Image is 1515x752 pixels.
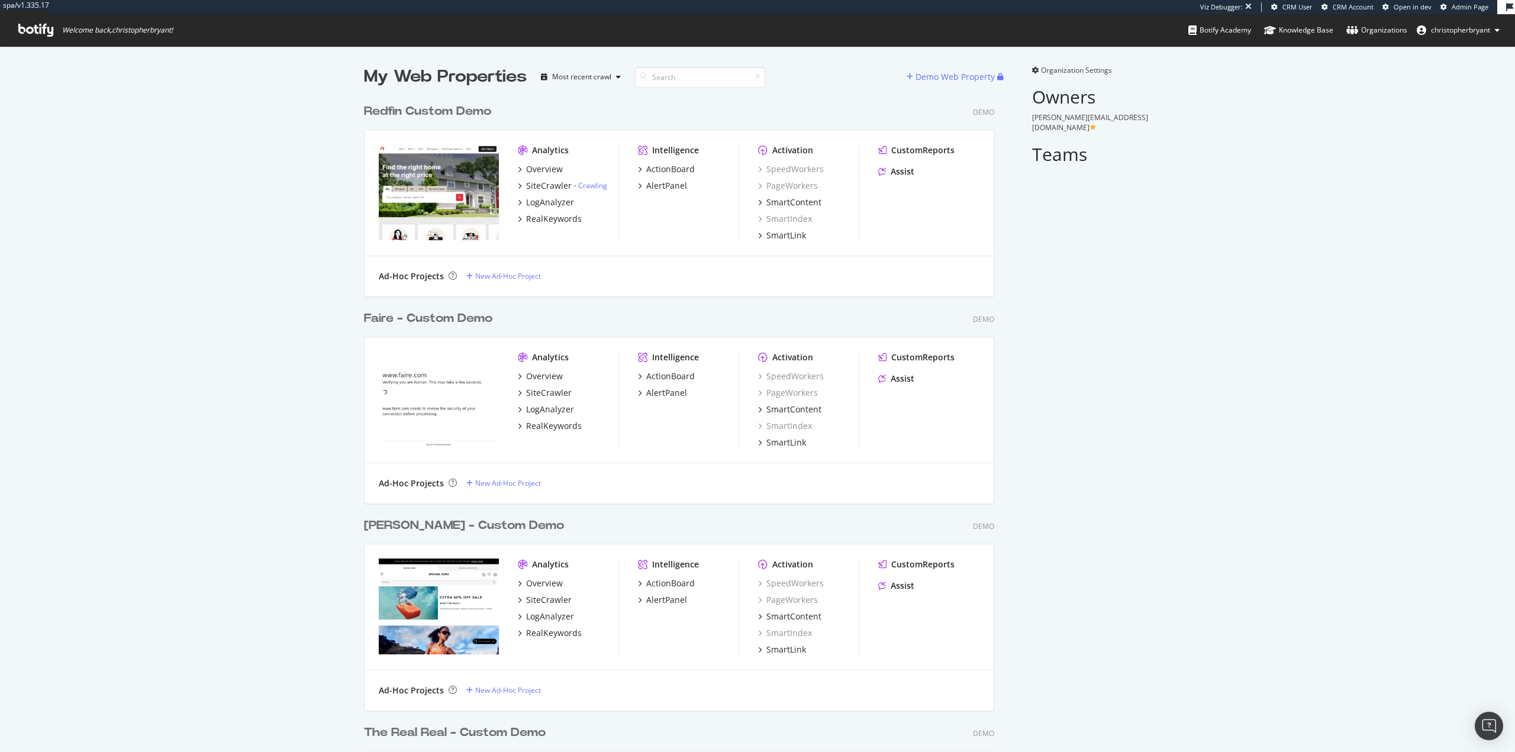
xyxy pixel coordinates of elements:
[1333,2,1374,11] span: CRM Account
[878,373,914,385] a: Assist
[758,627,812,639] div: SmartIndex
[518,420,582,432] a: RealKeywords
[526,180,572,192] div: SiteCrawler
[518,180,607,192] a: SiteCrawler- Crawling
[526,213,582,225] div: RealKeywords
[638,370,695,382] a: ActionBoard
[766,404,821,415] div: SmartContent
[1382,2,1432,12] a: Open in dev
[1264,14,1333,46] a: Knowledge Base
[758,404,821,415] a: SmartContent
[364,724,550,741] a: The Real Real - Custom Demo
[1346,14,1407,46] a: Organizations
[364,103,491,120] div: Redfin Custom Demo
[578,180,607,191] a: Crawling
[638,180,687,192] a: AlertPanel
[891,166,914,177] div: Assist
[878,580,914,592] a: Assist
[758,387,818,399] a: PageWorkers
[646,163,695,175] div: ActionBoard
[973,728,994,738] div: Demo
[526,370,563,382] div: Overview
[475,478,541,488] div: New Ad-Hoc Project
[518,196,574,208] a: LogAnalyzer
[758,180,818,192] a: PageWorkers
[758,420,812,432] div: SmartIndex
[772,144,813,156] div: Activation
[364,310,497,327] a: Faire - Custom Demo
[526,387,572,399] div: SiteCrawler
[364,517,569,534] a: [PERSON_NAME] - Custom Demo
[652,351,699,363] div: Intelligence
[758,594,818,606] a: PageWorkers
[646,180,687,192] div: AlertPanel
[916,71,995,83] div: Demo Web Property
[891,559,955,570] div: CustomReports
[518,213,582,225] a: RealKeywords
[526,196,574,208] div: LogAnalyzer
[758,437,806,448] a: SmartLink
[379,144,499,240] img: Redfin Custom Demo
[574,180,607,191] div: -
[758,163,824,175] a: SpeedWorkers
[364,517,564,534] div: [PERSON_NAME] - Custom Demo
[466,271,541,281] a: New Ad-Hoc Project
[758,577,824,589] div: SpeedWorkers
[878,351,955,363] a: CustomReports
[646,577,695,589] div: ActionBoard
[1282,2,1313,11] span: CRM User
[526,611,574,622] div: LogAnalyzer
[532,351,569,363] div: Analytics
[536,67,626,86] button: Most recent crawl
[758,644,806,656] a: SmartLink
[638,163,695,175] a: ActionBoard
[518,163,563,175] a: Overview
[518,370,563,382] a: Overview
[1407,21,1509,40] button: christopherbryant
[526,420,582,432] div: RealKeywords
[878,144,955,156] a: CustomReports
[518,404,574,415] a: LogAnalyzer
[532,559,569,570] div: Analytics
[638,577,695,589] a: ActionBoard
[1452,2,1488,11] span: Admin Page
[907,72,997,82] a: Demo Web Property
[891,580,914,592] div: Assist
[475,271,541,281] div: New Ad-Hoc Project
[364,65,527,89] div: My Web Properties
[1346,24,1407,36] div: Organizations
[1188,14,1251,46] a: Botify Academy
[475,685,541,695] div: New Ad-Hoc Project
[638,594,687,606] a: AlertPanel
[1032,112,1148,133] span: [PERSON_NAME][EMAIL_ADDRESS][DOMAIN_NAME]
[758,611,821,622] a: SmartContent
[646,594,687,606] div: AlertPanel
[364,724,546,741] div: The Real Real - Custom Demo
[758,196,821,208] a: SmartContent
[518,611,574,622] a: LogAnalyzer
[635,67,765,88] input: Search
[526,577,563,589] div: Overview
[379,559,499,654] img: Michael Kors - Custom Demo
[1271,2,1313,12] a: CRM User
[518,577,563,589] a: Overview
[758,370,824,382] div: SpeedWorkers
[379,351,499,447] img: Faire - Custom Demo
[646,370,695,382] div: ActionBoard
[766,196,821,208] div: SmartContent
[518,594,572,606] a: SiteCrawler
[772,351,813,363] div: Activation
[62,25,173,35] span: Welcome back, christopherbryant !
[772,559,813,570] div: Activation
[891,144,955,156] div: CustomReports
[878,166,914,177] a: Assist
[878,559,955,570] a: CustomReports
[891,351,955,363] div: CustomReports
[766,644,806,656] div: SmartLink
[364,103,496,120] a: Redfin Custom Demo
[1394,2,1432,11] span: Open in dev
[1475,712,1503,740] div: Open Intercom Messenger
